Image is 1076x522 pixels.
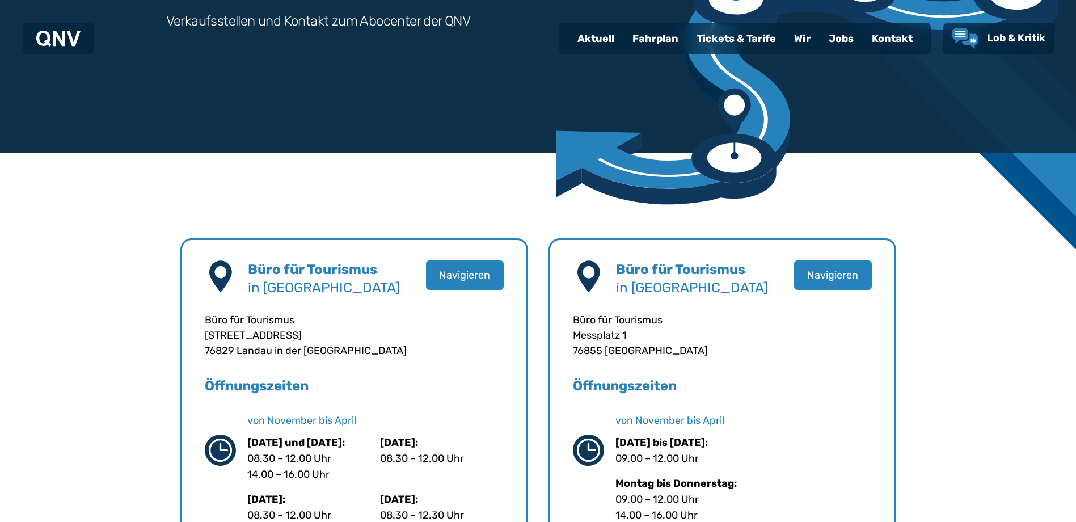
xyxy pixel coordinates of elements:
[36,27,81,50] a: QNV Logo
[247,491,371,507] p: [DATE]:
[205,377,504,395] h5: Öffnungszeiten
[863,24,922,53] a: Kontakt
[380,435,504,451] p: [DATE]:
[36,31,81,47] img: QNV Logo
[573,377,872,395] h5: Öffnungszeiten
[794,260,872,290] button: Navigieren
[166,12,471,30] h3: Verkaufsstellen und Kontakt zum Abocenter der QNV
[616,262,745,277] b: Büro für Tourismus
[820,24,863,53] a: Jobs
[380,451,504,466] p: 08.30 – 12.00 Uhr
[616,279,794,297] p: in [GEOGRAPHIC_DATA]
[623,24,687,53] a: Fahrplan
[615,415,872,426] p: von November bis April
[615,451,872,466] p: 09.00 – 12.00 Uhr
[247,451,371,482] p: 08.30 – 12.00 Uhr 14.00 – 16.00 Uhr
[952,28,1045,49] a: Lob & Kritik
[248,279,426,297] p: in [GEOGRAPHIC_DATA]
[785,24,820,53] a: Wir
[615,435,872,451] p: [DATE] bis [DATE]:
[573,313,872,359] p: Büro für Tourismus Messplatz 1 76855 [GEOGRAPHIC_DATA]
[248,262,377,277] b: Büro für Tourismus
[380,491,504,507] p: [DATE]:
[987,32,1045,44] span: Lob & Kritik
[568,24,623,53] a: Aktuell
[615,475,872,491] p: Montag bis Donnerstag:
[687,24,785,53] a: Tickets & Tarife
[426,260,504,290] button: Navigieren
[247,435,371,451] p: [DATE] und [DATE]:
[205,313,504,359] p: Büro für Tourismus [STREET_ADDRESS] 76829 Landau in der [GEOGRAPHIC_DATA]
[247,415,504,426] p: von November bis April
